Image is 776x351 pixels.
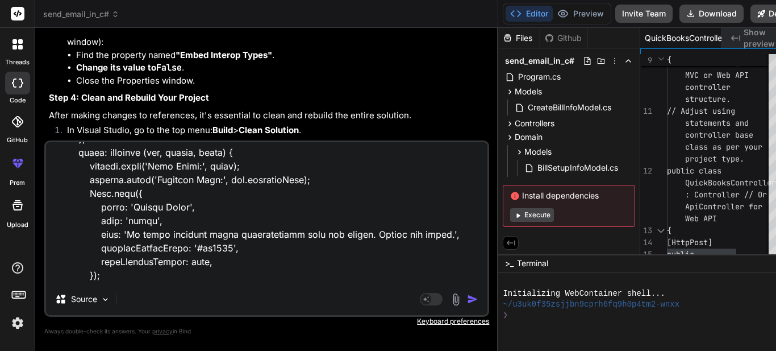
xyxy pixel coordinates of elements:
[515,86,542,97] span: Models
[685,213,717,224] span: Web API
[685,142,762,152] span: class as per your
[685,154,744,164] span: project type.
[76,62,182,73] strong: Change its value to
[76,61,487,75] li: .
[685,118,749,128] span: statements and
[505,55,574,67] span: send_email_in_c#
[510,190,628,201] span: Install dependencies
[156,62,182,73] code: False
[58,124,487,140] li: In Visual Studio, go to the top menu: > .
[667,106,735,116] span: // Adjust using
[685,201,762,212] span: ApiController for
[640,225,652,237] div: 13
[10,178,25,188] label: prem
[71,294,97,305] p: Source
[667,225,671,236] span: {
[101,295,110,304] img: Pick Models
[640,55,652,67] span: 9
[76,75,487,88] li: Close the Properties window.
[503,299,679,310] span: ~/u3uk0f35zsjjbn9cprh6fq9h0p4tm2-wnxx
[640,249,652,261] div: 15
[506,6,553,22] button: Editor
[510,208,554,222] button: Execute
[10,96,26,105] label: code
[685,94,731,104] span: structure.
[46,142,487,283] textarea: $("#lorEmipSumdoLorsit").am("conse", adipisci (e) { s.doeiusmOdtempo(); inc utlaBore = etd MagnAa...
[239,125,299,135] strong: Clean Solution
[640,165,652,177] div: 12
[152,328,173,335] span: privacy
[653,225,668,237] div: Click to collapse the range.
[540,32,587,44] div: Github
[449,293,462,306] img: attachment
[667,249,694,259] span: public
[7,220,28,230] label: Upload
[667,166,721,176] span: public class
[524,146,552,158] span: Models
[685,70,749,80] span: MVC or Web API
[58,23,487,88] li: In the "Properties" window that opens (it's usually separate from the main Visual Studio properti...
[645,32,730,44] span: QuickBooksController.cs
[685,177,776,188] span: QuickBooksController
[503,310,508,321] span: ❯
[505,258,514,269] span: >_
[49,92,209,103] strong: Step 4: Clean and Rebuild Your Project
[212,125,233,135] strong: Build
[44,326,489,337] p: Always double-check its answers. Your in Bind
[685,82,731,92] span: controller
[536,161,619,175] span: BillSetupInfoModel.cs
[176,49,272,60] strong: "Embed Interop Types"
[553,6,608,22] button: Preview
[685,130,753,140] span: controller base
[667,237,712,247] span: [HttpPost]
[640,237,652,249] div: 14
[44,317,489,326] p: Keyboard preferences
[527,101,612,114] span: CreateBillInfoModel.cs
[667,55,671,65] span: {
[43,9,119,20] span: send_email_in_c#
[517,258,548,269] span: Terminal
[49,109,487,122] p: After making changes to references, it's essential to clean and rebuild the entire solution.
[517,70,562,84] span: Program.cs
[503,288,665,299] span: Initializing WebContainer shell...
[515,131,543,143] span: Domain
[615,5,673,23] button: Invite Team
[7,135,28,145] label: GitHub
[5,57,30,67] label: threads
[640,105,652,117] div: 11
[8,313,27,333] img: settings
[467,294,478,305] img: icon
[679,5,744,23] button: Download
[498,32,540,44] div: Files
[76,49,487,62] li: Find the property named .
[685,189,767,200] span: : Controller // Or
[515,118,554,129] span: Controllers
